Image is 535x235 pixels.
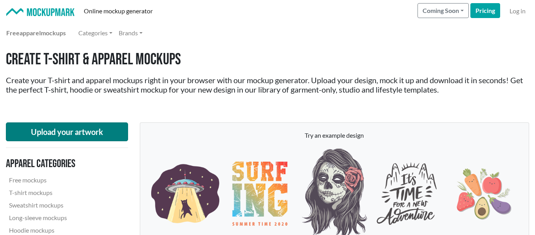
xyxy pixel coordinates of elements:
[6,50,529,69] h1: Create T-shirt & Apparel Mockups
[418,3,469,18] button: Coming Soon
[75,25,116,41] a: Categories
[148,131,521,140] p: Try an example design
[6,8,74,16] img: Mockup Mark
[470,3,500,18] a: Pricing
[6,122,128,141] button: Upload your artwork
[81,3,156,19] a: Online mockup generator
[6,157,112,171] h3: Apparel categories
[6,211,112,224] a: Long-sleeve mockups
[20,29,41,36] span: apparel
[6,75,529,94] h2: Create your T-shirt and apparel mockups right in your browser with our mockup generator. Upload y...
[506,3,529,19] a: Log in
[116,25,146,41] a: Brands
[6,174,112,186] a: Free mockups
[3,25,69,41] a: Freeapparelmockups
[6,199,112,211] a: Sweatshirt mockups
[6,186,112,199] a: T-shirt mockups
